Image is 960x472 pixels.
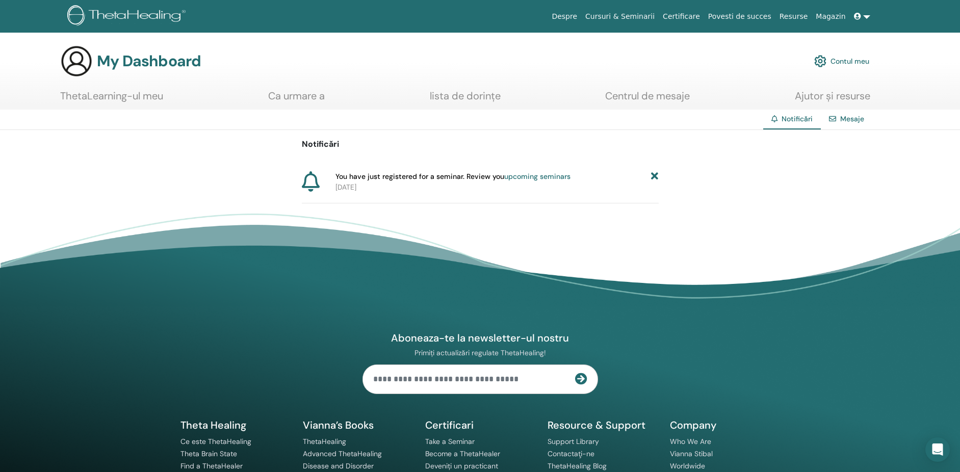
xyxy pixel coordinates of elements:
[548,437,599,446] a: Support Library
[425,461,498,470] a: Deveniți un practicant
[814,53,826,70] img: cog.svg
[548,7,581,26] a: Despre
[425,418,535,432] h5: Certificari
[775,7,812,26] a: Resurse
[425,449,500,458] a: Become a ThetaHealer
[782,114,813,123] span: Notificări
[925,437,950,462] div: Open Intercom Messenger
[548,418,658,432] h5: Resource & Support
[425,437,475,446] a: Take a Seminar
[268,90,325,110] a: Ca urmare a
[180,418,291,432] h5: Theta Healing
[303,418,413,432] h5: Vianna’s Books
[704,7,775,26] a: Povesti de succes
[303,461,374,470] a: Disease and Disorder
[581,7,659,26] a: Cursuri & Seminarii
[97,52,201,70] h3: My Dashboard
[814,50,869,72] a: Contul meu
[812,7,849,26] a: Magazin
[335,171,570,182] span: You have just registered for a seminar. Review you
[180,437,251,446] a: Ce este ThetaHealing
[795,90,870,110] a: Ajutor și resurse
[670,418,780,432] h5: Company
[67,5,189,28] img: logo.png
[303,449,382,458] a: Advanced ThetaHealing
[840,114,864,123] a: Mesaje
[605,90,690,110] a: Centrul de mesaje
[504,172,570,181] a: upcoming seminars
[335,182,659,193] p: [DATE]
[548,449,594,458] a: Contactaţi-ne
[180,461,243,470] a: Find a ThetaHealer
[362,331,598,345] h4: Aboneaza-te la newsletter-ul nostru
[60,90,163,110] a: ThetaLearning-ul meu
[302,138,659,150] p: Notificări
[670,461,705,470] a: Worldwide
[548,461,607,470] a: ThetaHealing Blog
[303,437,346,446] a: ThetaHealing
[670,449,713,458] a: Vianna Stibal
[659,7,704,26] a: Certificare
[60,45,93,77] img: generic-user-icon.jpg
[670,437,711,446] a: Who We Are
[430,90,501,110] a: lista de dorințe
[362,348,598,357] p: Primiți actualizări regulate ThetaHealing!
[180,449,237,458] a: Theta Brain State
